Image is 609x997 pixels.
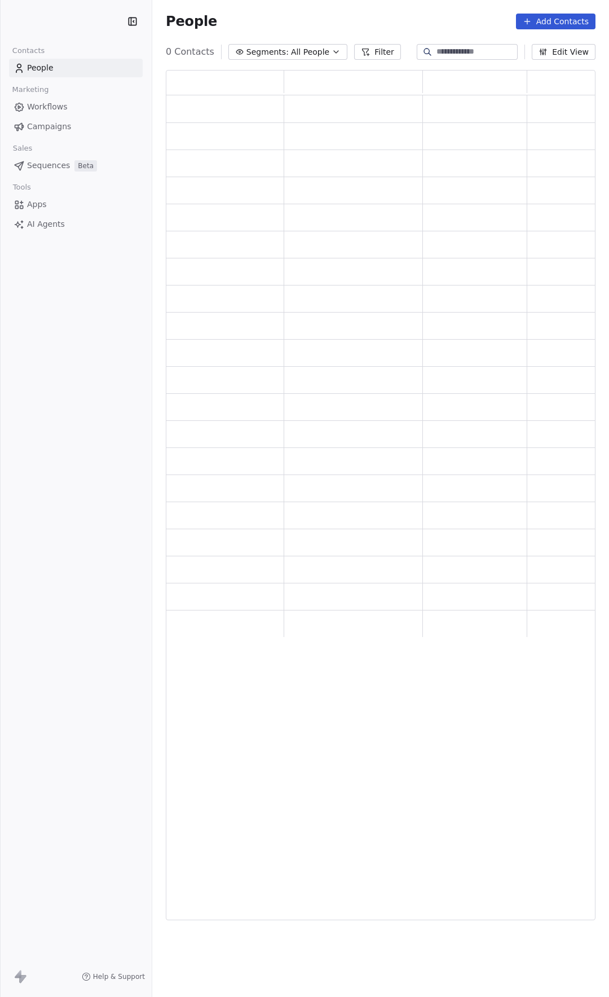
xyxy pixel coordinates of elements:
span: AI Agents [27,218,65,230]
span: 0 Contacts [166,45,214,59]
a: Workflows [9,98,143,116]
span: Beta [74,160,97,172]
button: Add Contacts [516,14,595,29]
span: Sequences [27,160,70,172]
span: All People [291,46,329,58]
span: Campaigns [27,121,71,133]
button: Filter [354,44,401,60]
a: Help & Support [82,972,145,981]
span: People [166,13,217,30]
span: Marketing [7,81,54,98]
a: People [9,59,143,77]
a: Apps [9,195,143,214]
span: Workflows [27,101,68,113]
span: Sales [8,140,37,157]
span: Help & Support [93,972,145,981]
button: Edit View [532,44,595,60]
a: AI Agents [9,215,143,234]
span: Segments: [246,46,289,58]
span: Apps [27,199,47,210]
a: Campaigns [9,117,143,136]
span: Contacts [7,42,50,59]
span: People [27,62,54,74]
span: Tools [8,179,36,196]
a: SequencesBeta [9,156,143,175]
